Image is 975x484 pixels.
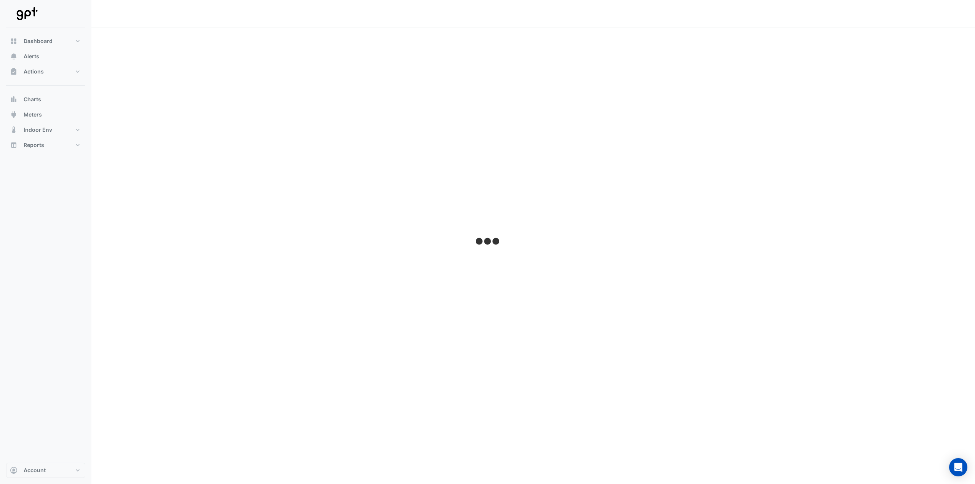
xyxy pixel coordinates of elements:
[10,111,18,118] app-icon: Meters
[6,34,85,49] button: Dashboard
[24,37,53,45] span: Dashboard
[6,92,85,107] button: Charts
[6,137,85,153] button: Reports
[24,68,44,75] span: Actions
[10,68,18,75] app-icon: Actions
[10,53,18,60] app-icon: Alerts
[6,107,85,122] button: Meters
[10,126,18,134] app-icon: Indoor Env
[24,141,44,149] span: Reports
[24,53,39,60] span: Alerts
[24,96,41,103] span: Charts
[6,463,85,478] button: Account
[6,64,85,79] button: Actions
[24,111,42,118] span: Meters
[10,141,18,149] app-icon: Reports
[6,122,85,137] button: Indoor Env
[949,458,967,476] div: Open Intercom Messenger
[9,6,43,21] img: Company Logo
[24,466,46,474] span: Account
[6,49,85,64] button: Alerts
[10,37,18,45] app-icon: Dashboard
[10,96,18,103] app-icon: Charts
[24,126,52,134] span: Indoor Env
